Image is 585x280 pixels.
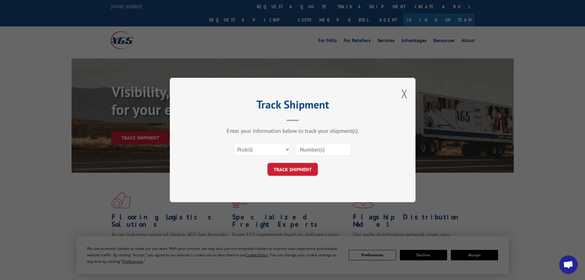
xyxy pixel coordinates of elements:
div: Enter your information below to track your shipment(s). [201,127,385,134]
button: Close modal [401,85,408,102]
button: TRACK SHIPMENT [267,163,318,176]
input: Number(s) [295,143,351,156]
h2: Track Shipment [201,100,385,112]
div: Open chat [559,255,578,274]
